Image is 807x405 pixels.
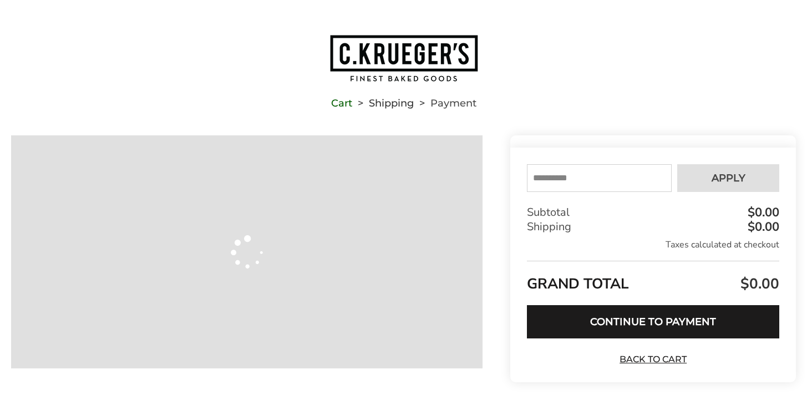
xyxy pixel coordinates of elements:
div: $0.00 [745,221,779,233]
a: Go to home page [11,34,796,83]
span: Payment [430,99,476,107]
span: $0.00 [738,274,779,293]
button: Apply [677,164,779,192]
div: Taxes calculated at checkout [527,239,779,251]
div: Subtotal [527,205,779,220]
a: Cart [331,99,352,107]
div: $0.00 [745,206,779,219]
div: Shipping [527,220,779,234]
div: GRAND TOTAL [527,261,779,297]
a: Back to Cart [615,353,692,366]
img: C.KRUEGER'S [329,34,479,83]
span: Apply [712,173,745,183]
button: Continue to Payment [527,305,779,338]
li: Shipping [352,99,414,107]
